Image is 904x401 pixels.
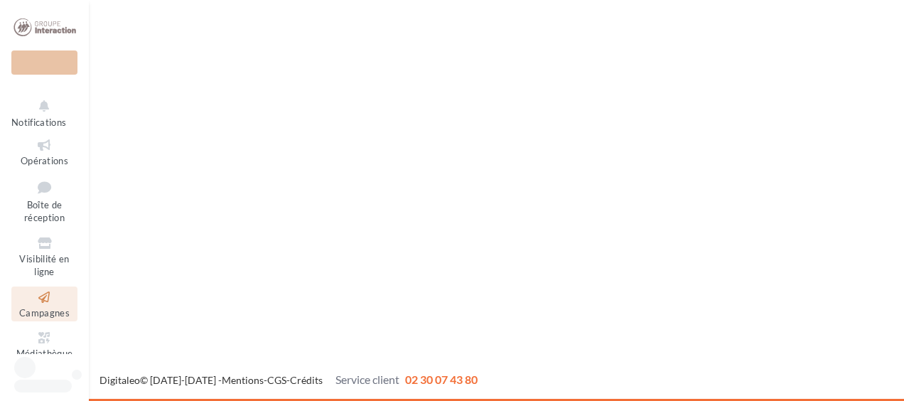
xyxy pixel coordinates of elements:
a: CGS [267,374,286,386]
span: Médiathèque [16,348,73,359]
span: Visibilité en ligne [19,253,69,278]
span: Notifications [11,117,66,128]
a: Mentions [222,374,264,386]
a: Crédits [290,374,323,386]
a: Médiathèque [11,327,77,362]
a: Campagnes [11,287,77,321]
span: Boîte de réception [24,199,65,224]
span: Service client [335,373,399,386]
a: Digitaleo [99,374,140,386]
span: Opérations [21,155,68,166]
a: Boîte de réception [11,175,77,227]
div: Nouvelle campagne [11,50,77,75]
span: © [DATE]-[DATE] - - - [99,374,478,386]
a: Visibilité en ligne [11,232,77,281]
a: Opérations [11,134,77,169]
span: Campagnes [19,307,70,319]
span: 02 30 07 43 80 [405,373,478,386]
